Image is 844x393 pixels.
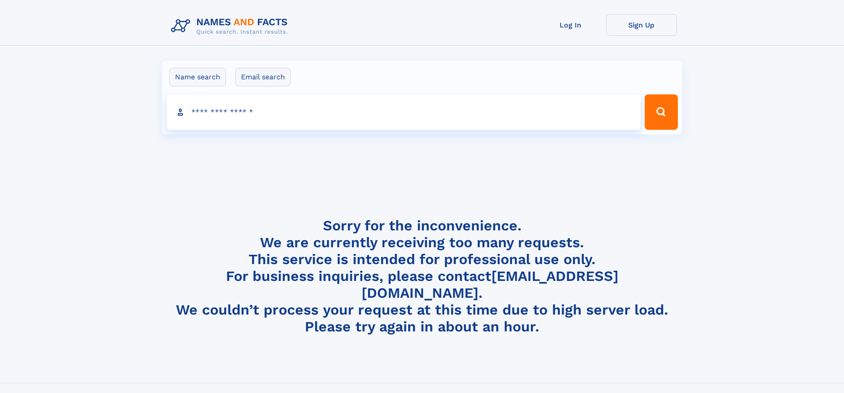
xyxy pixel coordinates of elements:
[645,94,677,130] button: Search Button
[169,68,226,86] label: Name search
[606,14,677,36] a: Sign Up
[167,217,677,335] h4: Sorry for the inconvenience. We are currently receiving too many requests. This service is intend...
[235,68,291,86] label: Email search
[167,94,641,130] input: search input
[362,268,618,301] a: [EMAIL_ADDRESS][DOMAIN_NAME]
[535,14,606,36] a: Log In
[167,14,295,38] img: Logo Names and Facts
